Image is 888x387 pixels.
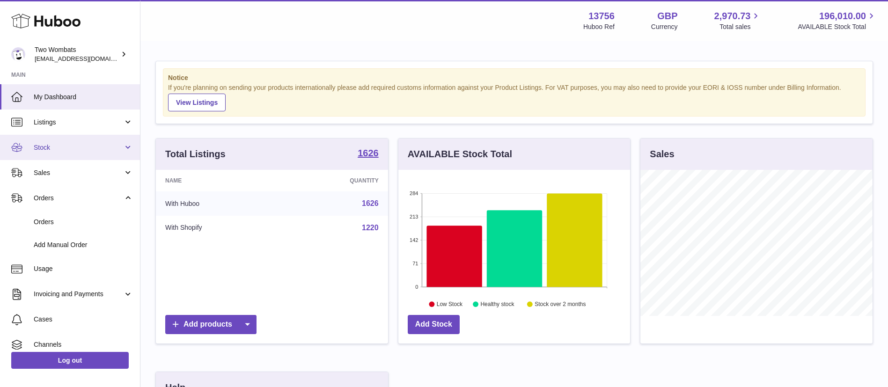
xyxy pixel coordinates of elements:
h3: AVAILABLE Stock Total [408,148,512,161]
a: 196,010.00 AVAILABLE Stock Total [798,10,877,31]
span: 196,010.00 [819,10,866,22]
strong: Notice [168,73,860,82]
a: 1220 [362,224,379,232]
text: Low Stock [437,301,463,307]
a: View Listings [168,94,226,111]
div: Currency [651,22,678,31]
span: Listings [34,118,123,127]
div: Huboo Ref [583,22,615,31]
strong: GBP [657,10,677,22]
span: Cases [34,315,133,324]
span: Stock [34,143,123,152]
div: Two Wombats [35,45,119,63]
div: If you're planning on sending your products internationally please add required customs informati... [168,83,860,111]
text: Stock over 2 months [535,301,586,307]
td: With Shopify [156,216,281,240]
a: Log out [11,352,129,369]
span: AVAILABLE Stock Total [798,22,877,31]
a: 1626 [358,148,379,160]
h3: Sales [650,148,674,161]
img: internalAdmin-13756@internal.huboo.com [11,47,25,61]
span: [EMAIL_ADDRESS][DOMAIN_NAME] [35,55,138,62]
span: Invoicing and Payments [34,290,123,299]
span: Total sales [719,22,761,31]
td: With Huboo [156,191,281,216]
span: Orders [34,218,133,226]
strong: 1626 [358,148,379,158]
text: 71 [412,261,418,266]
a: Add Stock [408,315,460,334]
a: Add products [165,315,257,334]
span: 2,970.73 [714,10,751,22]
a: 1626 [362,199,379,207]
th: Quantity [281,170,388,191]
span: Add Manual Order [34,241,133,249]
span: Sales [34,168,123,177]
text: 142 [410,237,418,243]
a: 2,970.73 Total sales [714,10,762,31]
span: Channels [34,340,133,349]
span: My Dashboard [34,93,133,102]
strong: 13756 [588,10,615,22]
text: 213 [410,214,418,219]
th: Name [156,170,281,191]
text: 0 [415,284,418,290]
h3: Total Listings [165,148,226,161]
text: Healthy stock [480,301,514,307]
span: Orders [34,194,123,203]
span: Usage [34,264,133,273]
text: 284 [410,190,418,196]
